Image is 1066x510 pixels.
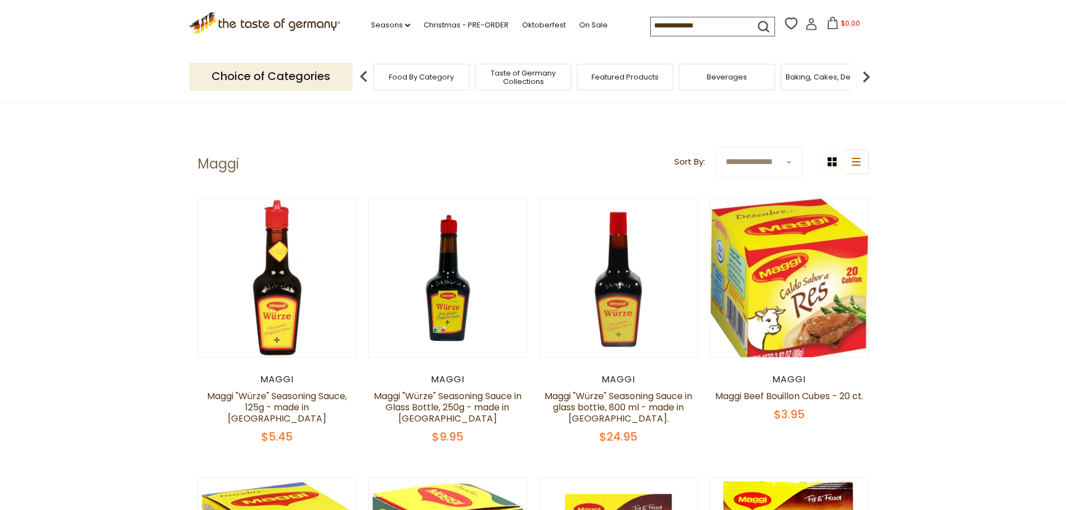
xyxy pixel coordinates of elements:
[189,63,353,90] p: Choice of Categories
[261,429,293,445] span: $5.45
[368,374,528,385] div: Maggi
[786,73,872,81] a: Baking, Cakes, Desserts
[374,390,522,425] a: Maggi "Würze" Seasoning Sauce in Glass Bottle, 250g - made in [GEOGRAPHIC_DATA]
[591,73,659,81] a: Featured Products
[371,19,410,31] a: Seasons
[353,65,375,88] img: previous arrow
[389,73,454,81] a: Food By Category
[522,19,566,31] a: Oktoberfest
[478,69,568,86] a: Taste of Germany Collections
[674,155,705,169] label: Sort By:
[820,17,867,34] button: $0.00
[539,199,698,357] img: Maggi
[715,390,863,403] a: Maggi Beef Bouillon Cubes - 20 ct.
[774,406,805,422] span: $3.95
[424,19,509,31] a: Christmas - PRE-ORDER
[369,199,527,357] img: Maggi
[432,429,463,445] span: $9.95
[855,65,877,88] img: next arrow
[599,429,637,445] span: $24.95
[198,374,357,385] div: Maggi
[707,73,747,81] a: Beverages
[710,199,868,368] img: Maggi
[841,18,860,28] span: $0.00
[579,19,608,31] a: On Sale
[198,199,356,357] img: Maggi
[710,374,869,385] div: Maggi
[539,374,698,385] div: Maggi
[198,156,239,172] h1: Maggi
[207,390,347,425] a: Maggi "Würze" Seasoning Sauce, 125g - made in [GEOGRAPHIC_DATA]
[544,390,692,425] a: Maggi "Würze" Seasoning Sauce in glass bottle, 800 ml - made in [GEOGRAPHIC_DATA].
